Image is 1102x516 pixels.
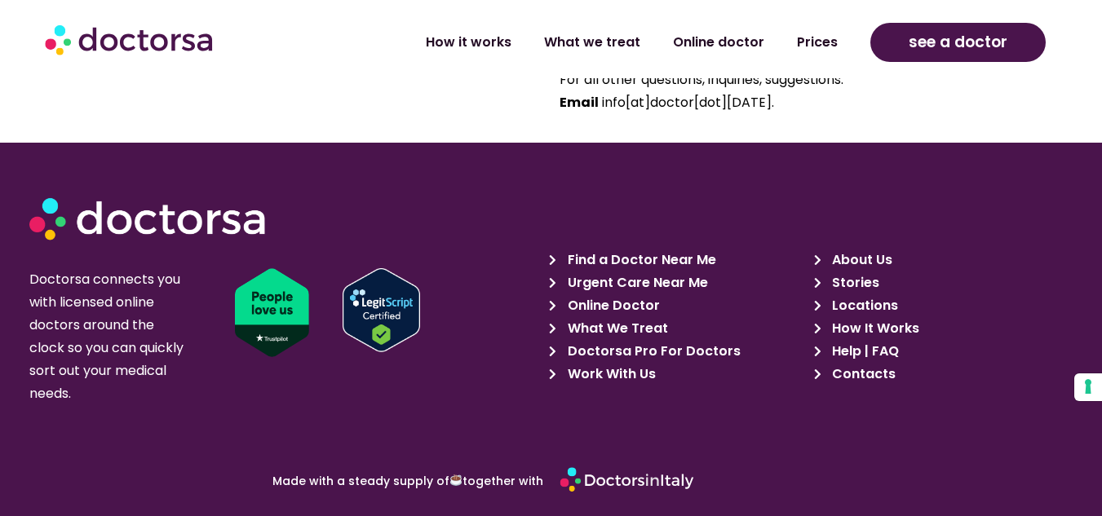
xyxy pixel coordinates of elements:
[814,340,1069,363] a: Help | FAQ
[549,249,804,271] a: Find a Doctor Near Me
[814,317,1069,340] a: How It Works
[564,317,668,340] span: What We Treat
[814,271,1069,294] a: Stories
[564,294,660,317] span: Online Doctor
[560,70,843,89] span: For all other questions, inquiries, suggestions:
[564,249,716,271] span: Find a Doctor Near Me
[814,363,1069,386] a: Contacts
[343,268,420,352] img: Verify Approval for www.doctorsa.com
[602,93,774,112] span: info[at]doctor[dot][DATE].
[549,363,804,386] a: Work With Us
[560,93,599,112] strong: Email
[814,249,1069,271] a: About Us
[828,249,892,271] span: About Us
[549,317,804,340] a: What We Treat
[564,271,708,294] span: Urgent Care Near Me
[828,317,919,340] span: How It Works
[549,271,804,294] a: Urgent Care Near Me
[29,268,190,405] p: Doctorsa connects you with licensed online doctors around the clock so you can quickly sort out y...
[870,23,1046,62] a: see a doctor
[828,271,879,294] span: Stories
[343,268,560,352] a: Verify LegitScript Approval for www.doctorsa.com
[828,294,898,317] span: Locations
[113,474,543,487] p: Made with a steady supply of together with
[657,24,781,61] a: Online doctor
[294,24,854,61] nav: Menu
[828,340,899,363] span: Help | FAQ
[781,24,854,61] a: Prices
[528,24,657,61] a: What we treat
[1074,373,1102,401] button: Your consent preferences for tracking technologies
[909,29,1007,55] span: see a doctor
[409,24,528,61] a: How it works
[450,474,462,486] img: ☕
[549,340,804,363] a: Doctorsa Pro For Doctors
[549,294,804,317] a: Online Doctor
[564,363,656,386] span: Work With Us
[564,340,741,363] span: Doctorsa Pro For Doctors
[814,294,1069,317] a: Locations
[828,363,896,386] span: Contacts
